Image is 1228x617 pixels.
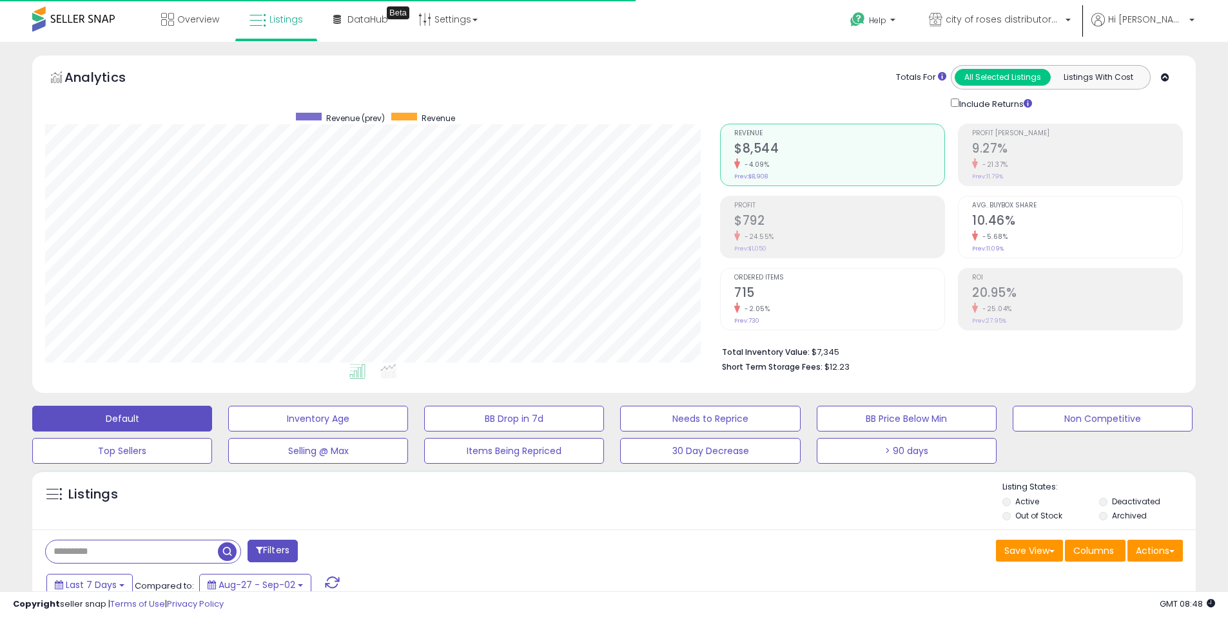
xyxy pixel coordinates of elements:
[817,438,997,464] button: > 90 days
[269,13,303,26] span: Listings
[167,598,224,610] a: Privacy Policy
[1002,481,1196,493] p: Listing States:
[1091,13,1194,42] a: Hi [PERSON_NAME]
[978,232,1008,242] small: -5.68%
[972,141,1182,158] h2: 9.27%
[1015,510,1062,521] label: Out of Stock
[972,130,1182,137] span: Profit [PERSON_NAME]
[1050,69,1146,86] button: Listings With Cost
[972,245,1004,252] small: Prev: 11.09%
[978,160,1008,169] small: -21.37%
[734,285,944,303] h2: 715
[228,438,408,464] button: Selling @ Max
[734,317,759,325] small: Prev: 730
[248,540,298,562] button: Filters
[1073,544,1114,557] span: Columns
[972,285,1182,303] h2: 20.95%
[740,160,769,169] small: -4.09%
[734,274,944,281] span: Ordered Items
[734,141,944,158] h2: $8,544
[110,598,165,610] a: Terms of Use
[1127,540,1183,562] button: Actions
[1160,598,1215,610] span: 2025-09-10 08:48 GMT
[177,13,219,26] span: Overview
[1013,406,1193,432] button: Non Competitive
[972,317,1006,325] small: Prev: 27.95%
[840,2,908,42] a: Help
[740,232,774,242] small: -24.55%
[387,6,409,19] div: Tooltip anchor
[13,598,60,610] strong: Copyright
[13,598,224,611] div: seller snap | |
[996,540,1063,562] button: Save View
[734,130,944,137] span: Revenue
[46,574,133,596] button: Last 7 Days
[734,213,944,231] h2: $792
[972,213,1182,231] h2: 10.46%
[824,361,850,373] span: $12.23
[347,13,388,26] span: DataHub
[228,406,408,432] button: Inventory Age
[955,69,1051,86] button: All Selected Listings
[66,578,117,591] span: Last 7 Days
[946,13,1062,26] span: city of roses distributors llc
[978,304,1012,314] small: -25.04%
[850,12,866,28] i: Get Help
[817,406,997,432] button: BB Price Below Min
[740,304,770,314] small: -2.05%
[1112,496,1160,507] label: Deactivated
[135,580,194,592] span: Compared to:
[972,202,1182,209] span: Avg. Buybox Share
[219,578,295,591] span: Aug-27 - Sep-02
[32,406,212,432] button: Default
[32,438,212,464] button: Top Sellers
[722,346,810,357] b: Total Inventory Value:
[734,202,944,209] span: Profit
[869,15,886,26] span: Help
[941,96,1048,111] div: Include Returns
[64,68,151,90] h5: Analytics
[424,438,604,464] button: Items Being Repriced
[68,486,118,504] h5: Listings
[896,71,946,84] div: Totals For
[1112,510,1147,521] label: Archived
[722,361,823,372] b: Short Term Storage Fees:
[620,438,800,464] button: 30 Day Decrease
[972,274,1182,281] span: ROI
[1108,13,1185,26] span: Hi [PERSON_NAME]
[1015,496,1039,507] label: Active
[199,574,311,596] button: Aug-27 - Sep-02
[972,173,1003,180] small: Prev: 11.79%
[424,406,604,432] button: BB Drop in 7d
[326,113,385,124] span: Revenue (prev)
[1065,540,1126,562] button: Columns
[722,343,1173,359] li: $7,345
[422,113,455,124] span: Revenue
[734,245,766,252] small: Prev: $1,050
[734,173,768,180] small: Prev: $8,908
[620,406,800,432] button: Needs to Reprice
